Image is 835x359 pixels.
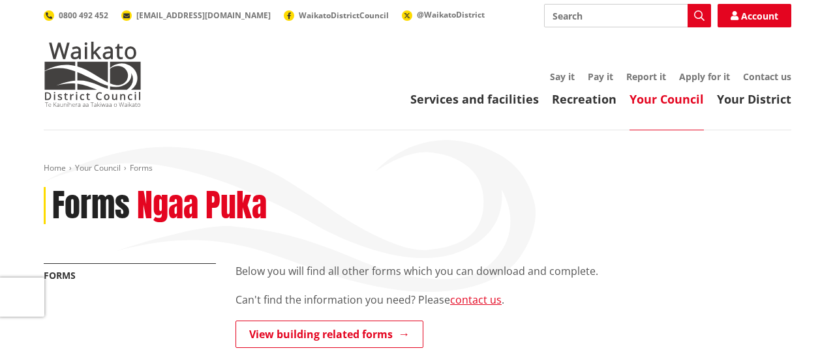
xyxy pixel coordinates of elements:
a: WaikatoDistrictCouncil [284,10,389,21]
a: View building related forms [235,321,423,348]
span: [EMAIL_ADDRESS][DOMAIN_NAME] [136,10,271,21]
a: Contact us [743,70,791,83]
nav: breadcrumb [44,163,791,174]
a: Account [718,4,791,27]
img: Waikato District Council - Te Kaunihera aa Takiwaa o Waikato [44,42,142,107]
a: Say it [550,70,575,83]
a: Services and facilities [410,91,539,107]
input: Search input [544,4,711,27]
span: @WaikatoDistrict [417,9,485,20]
p: Can't find the information you need? Please . [235,292,791,308]
a: contact us [450,293,502,307]
span: Forms [130,162,153,173]
a: Your Council [75,162,121,173]
a: Report it [626,70,666,83]
a: Home [44,162,66,173]
a: Recreation [552,91,616,107]
a: Forms [44,269,76,281]
a: @WaikatoDistrict [402,9,485,20]
a: Your District [717,91,791,107]
a: [EMAIL_ADDRESS][DOMAIN_NAME] [121,10,271,21]
a: Your Council [630,91,704,107]
h2: Ngaa Puka [137,187,267,225]
span: WaikatoDistrictCouncil [299,10,389,21]
p: Below you will find all other forms which you can download and complete. [235,263,791,279]
h1: Forms [52,187,130,225]
a: Pay it [588,70,613,83]
span: 0800 492 452 [59,10,108,21]
a: Apply for it [679,70,730,83]
a: 0800 492 452 [44,10,108,21]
